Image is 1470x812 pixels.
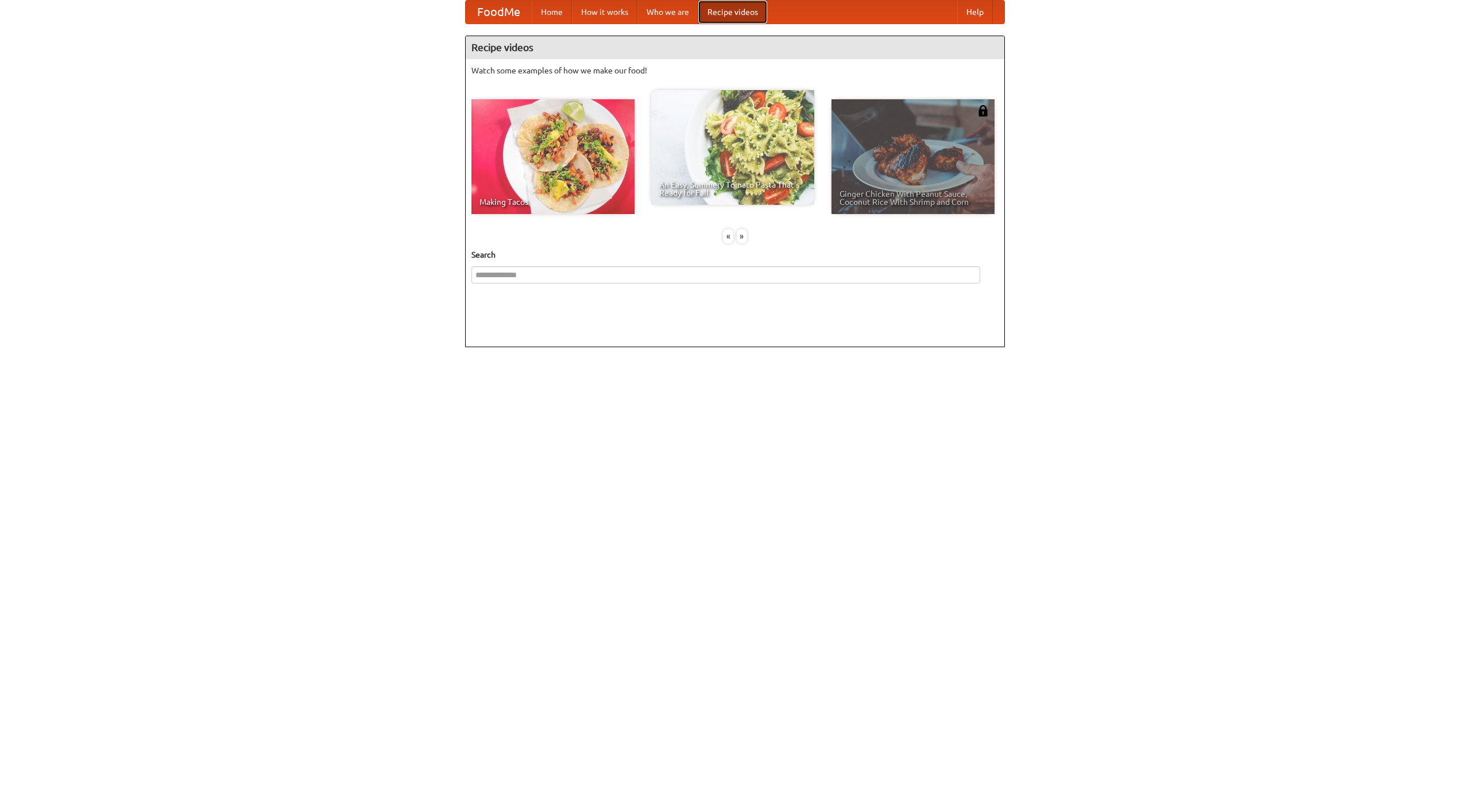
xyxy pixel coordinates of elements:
p: Watch some examples of how we make our food! [471,65,999,76]
a: Home [532,1,572,24]
h4: Recipe videos [466,36,1004,59]
div: « [723,229,733,243]
a: Who we are [637,1,698,24]
img: 483408.png [977,105,989,116]
h5: Search [471,249,999,261]
span: Making Tacos [479,198,626,206]
a: Recipe videos [698,1,767,24]
a: How it works [572,1,637,24]
div: » [737,229,747,243]
a: An Easy, Summery Tomato Pasta That's Ready for Fall [651,90,814,205]
a: Help [957,1,993,24]
a: FoodMe [466,1,532,24]
span: An Easy, Summery Tomato Pasta That's Ready for Fall [659,181,806,197]
a: Making Tacos [471,99,635,214]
